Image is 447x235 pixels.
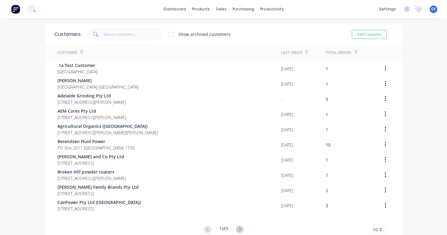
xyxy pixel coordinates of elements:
[281,81,293,87] div: [DATE]
[326,96,328,102] div: 0
[57,77,138,84] span: [PERSON_NAME]
[178,31,230,37] div: Show archived customers
[373,226,378,233] span: 10
[326,157,328,163] div: 1
[326,172,328,178] div: 1
[281,65,293,72] div: [DATE]
[57,199,141,205] span: CavPower Pty Ltd ([GEOGRAPHIC_DATA])
[352,30,386,39] button: Add Customer
[281,50,302,55] div: Last Order
[57,190,139,197] span: [STREET_ADDRESS]
[57,205,141,212] span: [STREET_ADDRESS]
[326,50,352,55] div: Total Orders
[57,175,126,181] span: [STREET_ADDRESS][PERSON_NAME]
[57,123,158,129] span: Agricultural Organics ([GEOGRAPHIC_DATA])
[281,187,293,194] div: [DATE]
[281,157,293,163] div: [DATE]
[104,28,163,40] input: Search customers...
[57,114,126,121] span: [STREET_ADDRESS][PERSON_NAME]
[326,126,328,133] div: 1
[326,142,331,148] div: 10
[281,126,293,133] div: [DATE]
[219,225,228,234] div: 1 of 3
[57,99,126,105] span: [STREET_ADDRESS][PERSON_NAME]
[281,96,282,102] div: -
[57,184,139,190] span: [PERSON_NAME] Family Brands Pty Ltd
[57,84,138,90] span: [GEOGRAPHIC_DATA] [GEOGRAPHIC_DATA]
[11,5,20,14] img: Factory
[189,5,213,14] div: products
[213,5,230,14] div: sales
[281,202,293,209] div: [DATE]
[326,111,328,118] div: 1
[57,138,135,145] span: Berendsen Fluid Power
[326,187,328,194] div: 2
[54,31,81,38] div: Customers
[326,81,328,87] div: 1
[281,142,293,148] div: [DATE]
[57,108,126,114] span: AEM Cores Pty Ltd
[57,160,124,166] span: [STREET_ADDRESS]
[161,5,189,14] a: dashboard
[57,93,126,99] span: Adelaide Grinding Pty Ltd
[57,50,77,55] div: Customer
[326,202,328,209] div: 3
[257,5,287,14] div: productivity
[57,129,158,136] span: [STREET_ADDRESS][PERSON_NAME][PERSON_NAME]
[281,172,293,178] div: [DATE]
[57,62,97,68] span: .1a Test Customer
[230,5,257,14] div: purchasing
[57,145,135,151] span: PO Box 2011 [GEOGRAPHIC_DATA] 1730
[57,68,97,75] span: [GEOGRAPHIC_DATA]
[376,5,399,14] div: settings
[57,169,126,175] span: Broken Hill powder coaters
[326,65,328,72] div: 1
[57,153,124,160] span: [PERSON_NAME] and Co Pty Ltd
[281,111,293,118] div: [DATE]
[431,6,436,12] span: DF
